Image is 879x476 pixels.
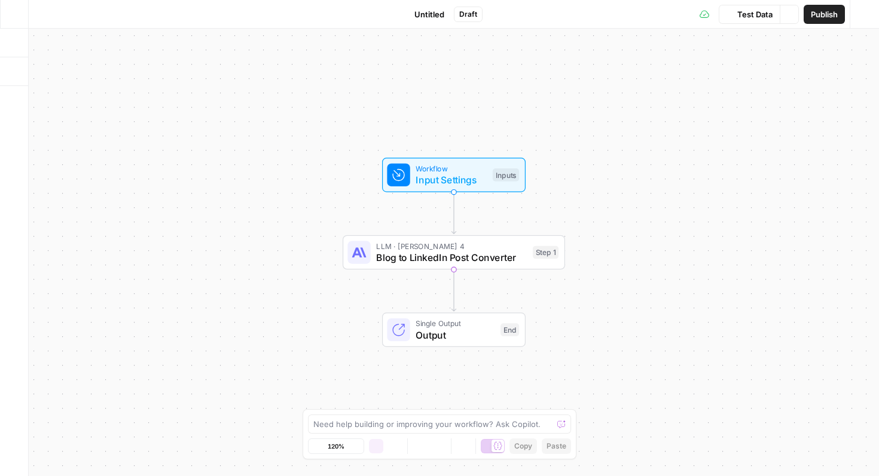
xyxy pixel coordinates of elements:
[804,5,845,24] button: Publish
[343,312,565,347] div: Single OutputOutputEnd
[416,318,495,329] span: Single Output
[376,250,527,265] span: Blog to LinkedIn Post Converter
[719,5,780,24] button: Test Data
[737,8,773,20] span: Test Data
[416,173,487,187] span: Input Settings
[451,192,456,234] g: Edge from start to step_1
[414,8,444,20] span: Untitled
[493,168,519,182] div: Inputs
[343,235,565,270] div: LLM · [PERSON_NAME] 4Blog to LinkedIn Post ConverterStep 1
[328,441,344,451] span: 120%
[514,441,532,452] span: Copy
[542,438,571,454] button: Paste
[416,328,495,342] span: Output
[500,323,519,336] div: End
[376,240,527,251] span: LLM · [PERSON_NAME] 4
[533,246,558,259] div: Step 1
[416,163,487,174] span: Workflow
[547,441,566,452] span: Paste
[509,438,537,454] button: Copy
[343,158,565,192] div: WorkflowInput SettingsInputs
[396,5,451,24] button: Untitled
[459,9,477,20] span: Draft
[451,269,456,311] g: Edge from step_1 to end
[811,8,838,20] span: Publish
